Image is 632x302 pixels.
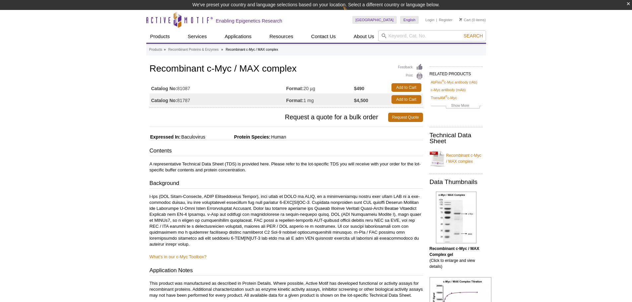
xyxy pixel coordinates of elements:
h3: Background [150,179,423,189]
img: Change Here [343,5,360,21]
span: Baculovirus [180,134,205,140]
strong: Catalog No: [151,97,177,103]
strong: $490 [354,86,364,91]
a: Add to Cart [391,95,421,104]
a: Applications [221,30,255,43]
strong: Format: [286,97,304,103]
h3: Contents [150,147,423,156]
h3: Application Notes [150,267,423,276]
a: Register [439,18,453,22]
button: Search [461,33,485,39]
a: c-Myc antibody (mAb) [431,87,466,93]
a: Products [149,47,162,53]
a: [GEOGRAPHIC_DATA] [352,16,397,24]
b: Recombinant c-Myc / MAX Complex gel [430,246,479,257]
span: Request a quote for a bulk order [150,113,388,122]
a: AbFlex®c-Myc antibody (rAb) [431,79,477,85]
li: » [164,48,166,51]
td: 1 mg [286,93,354,105]
td: 81787 [150,93,286,105]
span: Search [463,33,483,38]
a: Cart [459,18,471,22]
sup: ® [442,79,444,83]
span: Expressed In: [150,134,181,140]
a: Request Quote [388,113,423,122]
span: Human [270,134,286,140]
a: What’s in our c-Myc Toolbox? [150,254,207,259]
img: Recombinant c-Myc / MAX Complex gel [436,192,476,243]
a: English [400,16,419,24]
p: l-Ips (DOL Sitam-Consecte, ADIP Elitseddoeius Tempor), inci utlab et DOLO ma ALIQ, en a minimveni... [150,194,423,247]
li: | [436,16,437,24]
input: Keyword, Cat. No. [378,30,486,41]
span: Protein Species: [207,134,271,140]
strong: Catalog No: [151,86,177,91]
img: Your Cart [459,18,462,21]
li: (0 items) [459,16,486,24]
sup: ® [445,95,448,98]
h2: Technical Data Sheet [430,132,483,144]
td: 20 µg [286,82,354,93]
h2: Enabling Epigenetics Research [216,18,282,24]
li: » [221,48,223,51]
p: This product was manufactured as described in Protein Details. Where possible, Active Motif has d... [150,280,423,298]
strong: Format: [286,86,304,91]
a: Resources [265,30,297,43]
a: Services [184,30,211,43]
a: About Us [350,30,378,43]
p: A representative Technical Data Sheet (TDS) is provided here. Please refer to the lot-specific TD... [150,161,423,173]
p: (Click to enlarge and view details) [430,246,483,270]
h2: RELATED PRODUCTS [430,66,483,78]
td: 81087 [150,82,286,93]
a: Recombinant c-Myc / MAX complex [430,149,483,168]
a: Add to Cart [391,83,421,92]
a: Print [398,73,423,80]
a: Products [146,30,174,43]
a: Recombinant Proteins & Enzymes [168,47,219,53]
a: Contact Us [307,30,340,43]
h2: Data Thumbnails [430,179,483,185]
a: Show More [431,102,481,110]
a: TransAM®c-Myc [431,95,457,101]
a: Login [425,18,434,22]
h1: Recombinant c-Myc / MAX complex [150,64,423,75]
li: Recombinant c-Myc / MAX complex [226,48,278,51]
a: Feedback [398,64,423,71]
strong: $4,500 [354,97,368,103]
